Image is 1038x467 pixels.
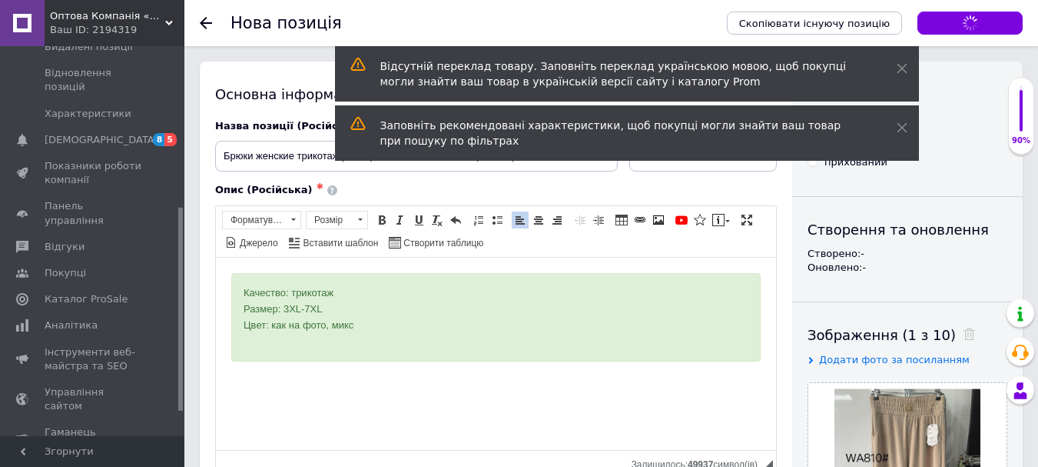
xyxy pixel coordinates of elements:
span: Скопіювати існуючу позицію [739,18,890,29]
span: Оптова Компанія «Міра» У нас вигідний опт [50,9,165,23]
span: Гаманець компанії [45,425,142,453]
span: [DEMOGRAPHIC_DATA] [45,133,158,147]
a: Вставити/видалити маркований список [489,212,506,228]
a: Форматування [222,211,301,229]
a: Вставити іконку [691,212,708,228]
a: Додати відео з YouTube [673,212,690,228]
span: Назва позиції (Російська) [215,120,363,132]
div: Зображення (1 з 10) [808,325,1007,345]
span: Відновлення позицій [45,66,142,94]
a: Вставити/видалити нумерований список [470,212,487,228]
a: Повернути (Ctrl+Z) [447,212,464,228]
div: Повернутися назад [200,17,212,29]
a: Підкреслений (Ctrl+U) [410,212,427,228]
div: Оновлено: - [808,261,1007,275]
div: Ваш ID: 2194319 [50,23,184,37]
div: Створено: - [808,247,1007,261]
a: Створити таблицю [386,234,486,251]
span: Опис (Російська) [215,184,313,195]
a: Зменшити відступ [572,212,589,228]
span: Покупці [45,266,86,280]
span: 8 [153,133,165,146]
a: Розмір [306,211,368,229]
div: 90% Якість заповнення [1008,77,1034,155]
div: 90% [1009,135,1033,146]
a: По центру [530,212,547,228]
div: Створення та оновлення [808,220,1007,239]
a: Видалити форматування [429,212,446,228]
iframe: Редактор, 72816003-7B82-401E-88CA-B7B4F029B466 [216,258,776,450]
h1: Нова позиція [230,14,342,32]
span: Управління сайтом [45,385,142,413]
span: Відгуки [45,240,85,254]
span: Показники роботи компанії [45,159,142,187]
a: Вставити повідомлення [710,212,732,228]
a: По правому краю [549,212,565,228]
span: Вставити шаблон [301,237,379,250]
a: Зображення [650,212,667,228]
span: ✱ [317,182,323,192]
a: По лівому краю [512,212,529,228]
span: Видалені позиції [45,40,133,54]
span: Панель управління [45,199,142,227]
div: Відсутній переклад товару. Заповніть переклад українською мовою, щоб покупці могли знайти ваш тов... [380,58,858,89]
button: Скопіювати існуючу позицію [727,12,902,35]
span: Джерело [237,237,278,250]
span: Інструменти веб-майстра та SEO [45,345,142,373]
span: Характеристики [45,107,131,121]
a: Максимізувати [738,212,755,228]
a: Жирний (Ctrl+B) [373,212,390,228]
span: 5 [164,133,177,146]
div: Основна інформація [215,85,777,104]
span: Додати фото за посиланням [819,354,970,365]
div: Заповніть рекомендовані характеристики, щоб покупці могли знайти ваш товар при пошуку по фільтрах [380,118,858,148]
a: Збільшити відступ [590,212,607,228]
input: Наприклад, H&M жіноча сукня зелена 38 розмір вечірня максі з блискітками [215,141,618,172]
span: Каталог ProSale [45,292,128,306]
a: Таблиця [613,212,630,228]
span: Створити таблицю [401,237,483,250]
a: Вставити шаблон [287,234,381,251]
a: Курсив (Ctrl+I) [392,212,409,228]
a: Вставити/Редагувати посилання (Ctrl+L) [632,212,648,228]
a: Джерело [223,234,280,251]
span: Форматування [223,212,286,228]
span: Аналітика [45,319,98,332]
span: Розмір [307,212,353,228]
